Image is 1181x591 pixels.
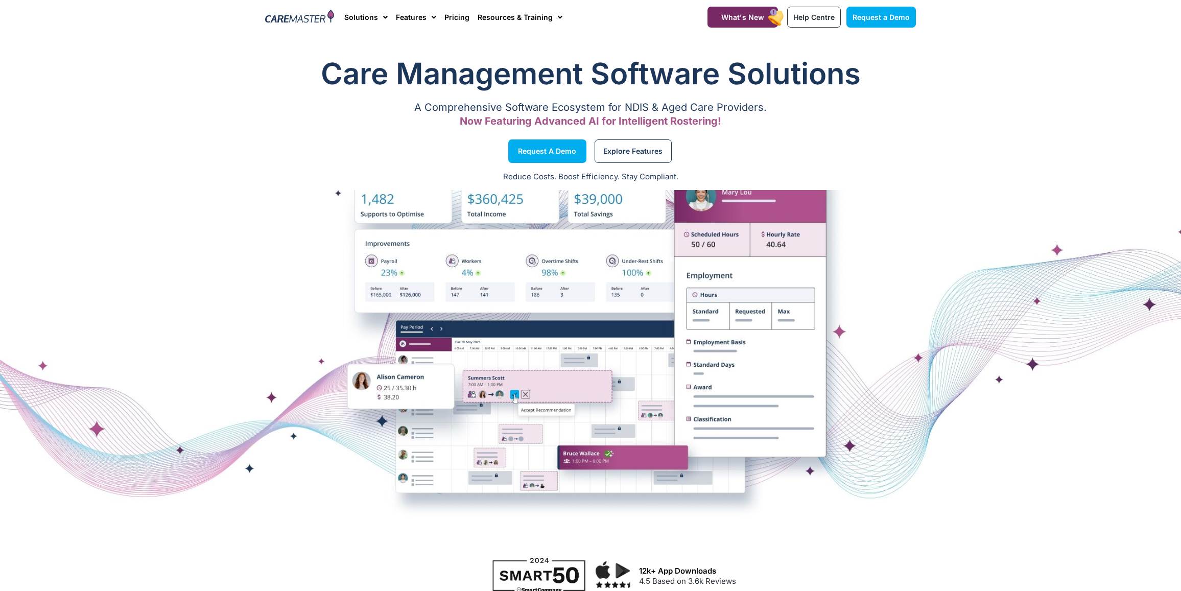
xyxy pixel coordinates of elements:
span: Help Centre [793,13,835,21]
span: Now Featuring Advanced AI for Intelligent Rostering! [460,115,721,127]
img: CareMaster Logo [265,10,334,25]
p: 4.5 Based on 3.6k Reviews [639,576,911,587]
span: What's New [721,13,764,21]
a: Help Centre [787,7,841,28]
a: Request a Demo [846,7,916,28]
a: Explore Features [595,139,672,163]
a: What's New [707,7,778,28]
span: Request a Demo [518,149,576,154]
h3: 12k+ App Downloads [639,566,911,576]
h1: Care Management Software Solutions [265,53,916,94]
a: Request a Demo [508,139,586,163]
span: Explore Features [603,149,663,154]
span: Request a Demo [853,13,910,21]
p: A Comprehensive Software Ecosystem for NDIS & Aged Care Providers. [265,104,916,111]
p: Reduce Costs. Boost Efficiency. Stay Compliant. [6,171,1175,183]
